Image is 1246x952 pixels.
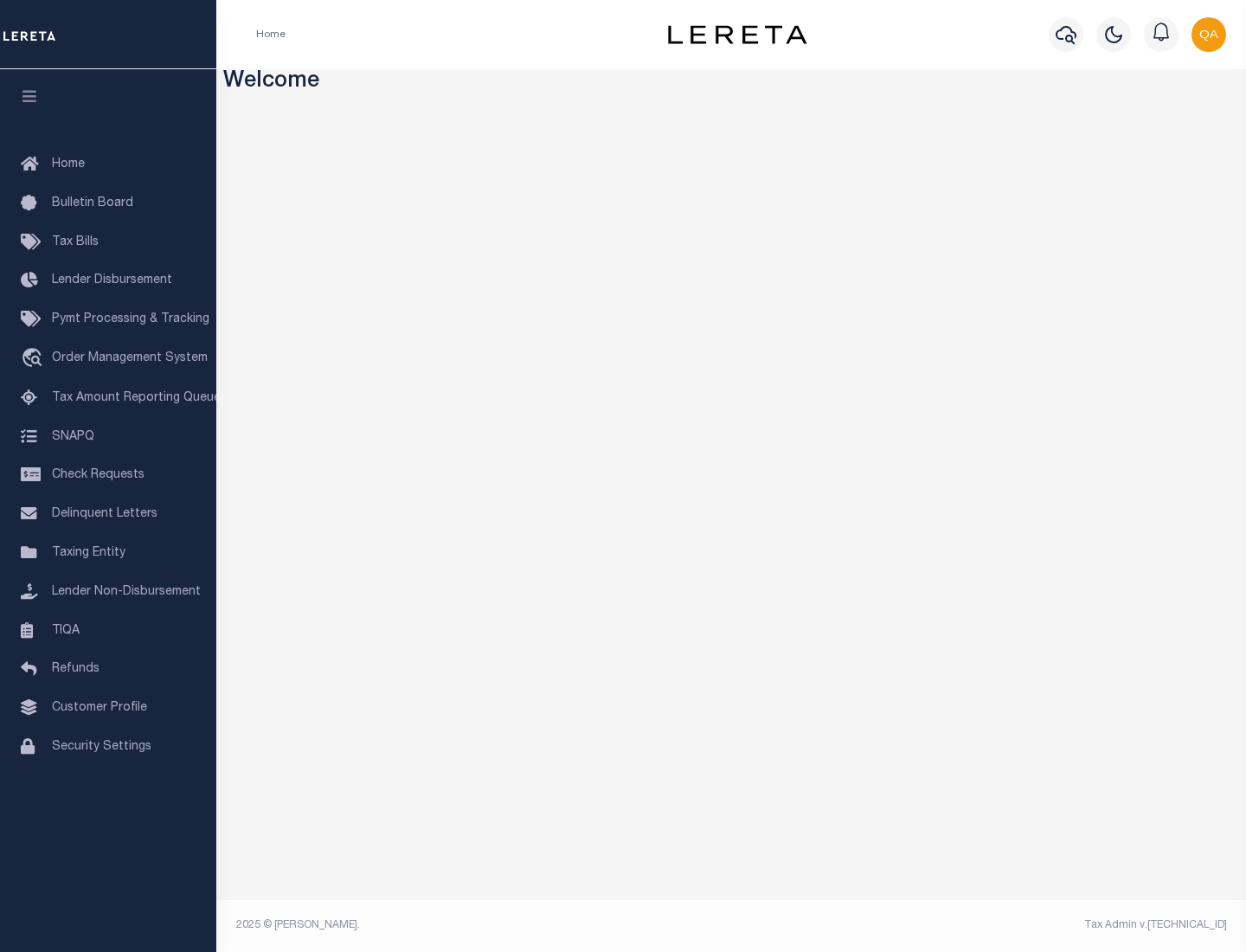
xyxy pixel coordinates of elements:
span: Customer Profile [52,702,147,714]
span: Taxing Entity [52,547,125,559]
span: Bulletin Board [52,197,133,209]
img: svg+xml;base64,PHN2ZyB4bWxucz0iaHR0cDovL3d3dy53My5vcmcvMjAwMC9zdmciIHBvaW50ZXItZXZlbnRzPSJub25lIi... [1191,17,1226,52]
span: Tax Bills [52,236,99,248]
span: Refunds [52,663,100,675]
span: Check Requests [52,469,145,481]
li: Home [256,27,286,42]
i: travel_explore [21,348,48,370]
span: TIQA [52,624,80,636]
span: Order Management System [52,352,208,364]
h3: Welcome [223,69,1240,96]
span: Pymt Processing & Tracking [52,313,209,325]
span: Security Settings [52,741,151,753]
span: Home [52,158,85,170]
span: Tax Amount Reporting Queue [52,392,221,404]
span: Lender Non-Disbursement [52,586,201,598]
div: Tax Admin v.[TECHNICAL_ID] [744,917,1227,933]
span: Delinquent Letters [52,508,157,520]
span: SNAPQ [52,430,94,442]
img: logo-dark.svg [668,25,806,44]
div: 2025 © [PERSON_NAME]. [223,917,732,933]
span: Lender Disbursement [52,274,172,286]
